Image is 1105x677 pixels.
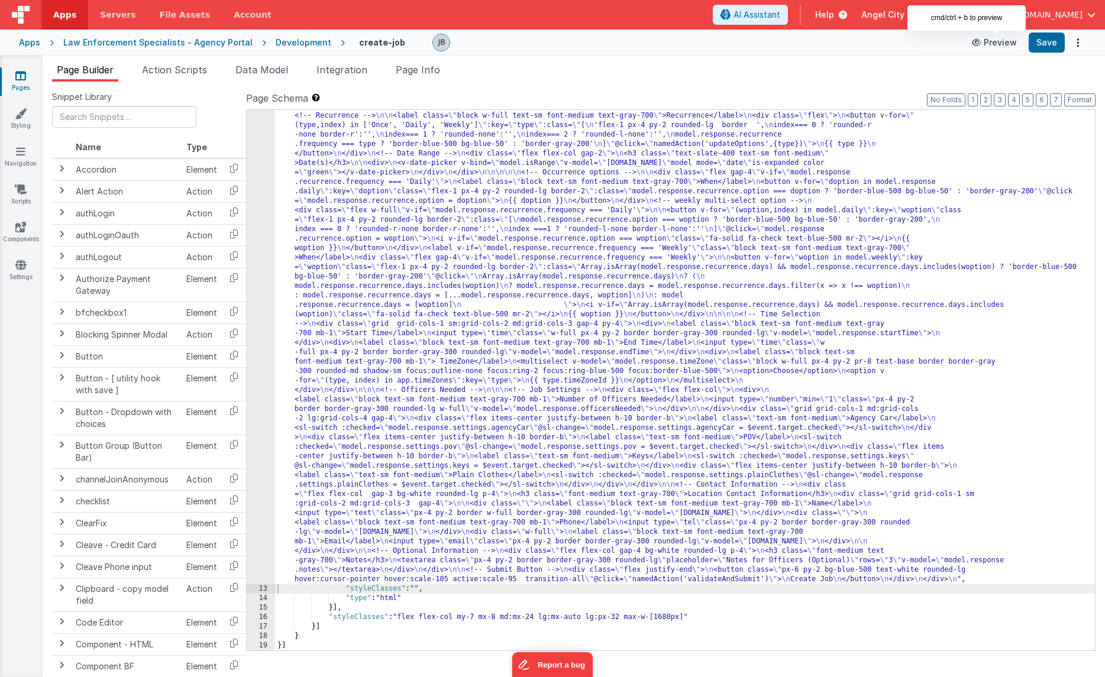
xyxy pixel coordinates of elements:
td: ClearFix [71,512,182,534]
div: cmd/ctrl + b to preview [907,5,1026,31]
td: Element [182,158,222,181]
td: Element [182,367,222,401]
td: Element [182,268,222,302]
td: Action [182,323,222,345]
td: Component - HTML [71,633,182,655]
span: Type [186,142,207,152]
td: Element [182,633,222,655]
td: authLogin [71,202,182,224]
button: No Folds [927,93,965,106]
div: 18 [247,631,275,641]
div: 16 [247,613,275,622]
span: Snippet Library [52,91,112,103]
td: Code Editor [71,611,182,633]
button: 6 [1036,93,1048,106]
button: Preview [965,33,1024,52]
td: Element [182,435,222,468]
span: Help [815,9,834,21]
td: Action [182,202,222,224]
span: File Assets [160,9,211,21]
td: Alert Action [71,180,182,202]
td: bfcheckbox1 [71,302,182,323]
button: Format [1064,93,1096,106]
td: Clipboard - copy model field [71,578,182,611]
td: Button - Dropdown with choices [71,401,182,435]
button: Save [1029,33,1065,53]
td: Element [182,556,222,578]
div: Law Enforcement Specialists - Agency Portal [63,37,253,48]
td: checklist [71,490,182,512]
span: Apps [53,9,76,21]
td: Action [182,578,222,611]
div: 14 [247,594,275,603]
span: Angel City Data — [861,9,938,21]
td: Element [182,611,222,633]
button: 2 [980,93,991,106]
td: Element [182,401,222,435]
span: Data Model [235,64,288,76]
span: Page Schema [246,91,308,105]
td: Element [182,490,222,512]
div: Apps [19,37,40,48]
span: Page Info [396,64,440,76]
td: Action [182,180,222,202]
button: 4 [1008,93,1020,106]
div: Development [276,37,331,48]
span: Servers [100,9,135,21]
button: AI Assistant [713,5,788,25]
div: 17 [247,622,275,631]
td: authLoginOauth [71,224,182,246]
td: channelJoinAnonymous [71,468,182,490]
div: 19 [247,641,275,650]
td: Cleave - Credit Card [71,534,182,556]
td: Cleave Phone input [71,556,182,578]
td: Component BF [71,655,182,677]
input: Search Snippets ... [52,106,196,128]
td: Element [182,302,222,323]
iframe: Marker.io feedback button [512,652,593,677]
td: Authorize Payment Gateway [71,268,182,302]
td: Action [182,224,222,246]
td: Element [182,512,222,534]
h4: create-job [359,38,405,47]
td: Element [182,655,222,677]
span: AI Assistant [734,9,780,21]
td: Button [71,345,182,367]
span: Action Scripts [142,64,207,76]
td: Blocking Spinner Modal [71,323,182,345]
div: 15 [247,603,275,613]
td: Element [182,534,222,556]
span: Page Builder [57,64,114,76]
td: Action [182,468,222,490]
td: authLogout [71,246,182,268]
div: 13 [247,584,275,594]
td: Button - [ utility hook with save ] [71,367,182,401]
button: 3 [994,93,1006,106]
button: 1 [968,93,978,106]
button: 5 [1022,93,1033,106]
span: Integration [316,64,367,76]
img: 9990944320bbc1bcb8cfbc08cd9c0949 [433,34,450,51]
button: Angel City Data — [EMAIL_ADDRESS][DOMAIN_NAME] [861,9,1096,21]
button: 7 [1050,93,1062,106]
button: Options [1070,34,1086,51]
td: Accordion [71,158,182,181]
td: Element [182,345,222,367]
td: Action [182,246,222,268]
span: Name [76,142,101,152]
td: Button Group (Button Bar) [71,435,182,468]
